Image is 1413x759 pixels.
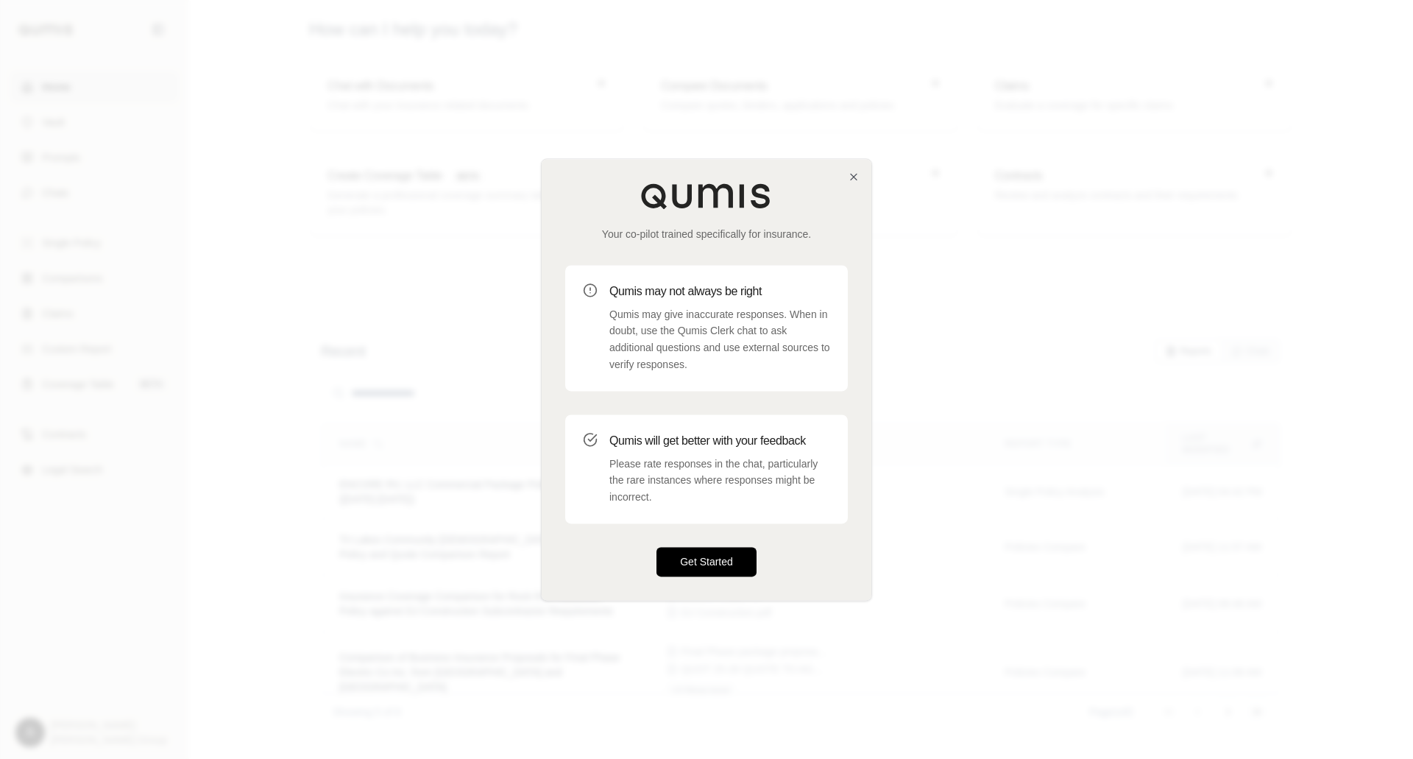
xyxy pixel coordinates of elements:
[609,283,830,300] h3: Qumis may not always be right
[609,456,830,506] p: Please rate responses in the chat, particularly the rare instances where responses might be incor...
[609,432,830,450] h3: Qumis will get better with your feedback
[609,306,830,373] p: Qumis may give inaccurate responses. When in doubt, use the Qumis Clerk chat to ask additional qu...
[640,183,773,209] img: Qumis Logo
[656,547,757,576] button: Get Started
[565,227,848,241] p: Your co-pilot trained specifically for insurance.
